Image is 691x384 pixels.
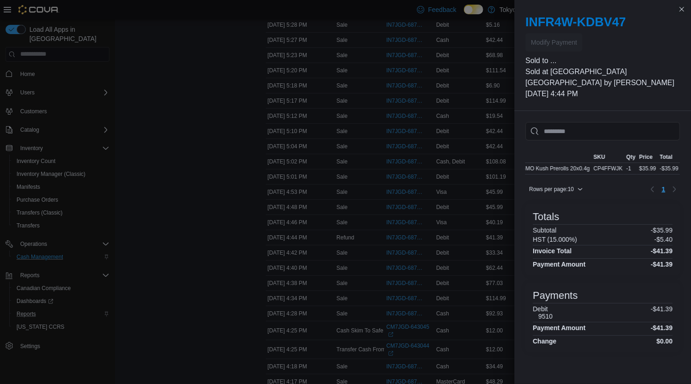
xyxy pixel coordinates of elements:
button: Modify Payment [525,33,582,52]
button: Next page [669,184,680,195]
div: -1 [624,163,637,174]
span: Rows per page : 10 [529,186,574,193]
h4: Invoice Total [533,247,572,255]
div: $35.99 [637,163,658,174]
p: [DATE] 4:44 PM [525,88,680,99]
span: 1 [662,185,665,194]
p: -$41.39 [651,305,673,320]
div: -$35.99 [658,163,680,174]
h4: -$41.39 [651,247,673,255]
span: Modify Payment [531,38,577,47]
span: SKU [594,153,605,161]
button: SKU [592,151,624,163]
h6: 9510 [538,313,553,320]
button: Qty [624,151,637,163]
span: Total [660,153,673,161]
h6: Debit [533,305,553,313]
button: Price [637,151,658,163]
div: Big Bag O Buds Joints GMO Kush Prerolls 20x0.4g [464,165,590,172]
h2: INFR4W-KDBV47 [525,15,680,29]
input: This is a search bar. As you type, the results lower in the page will automatically filter. [525,122,680,140]
span: CP4FFWJK [594,165,622,172]
nav: Pagination for table: MemoryTable from EuiInMemoryTable [647,182,680,197]
h6: HST (15.000%) [533,236,577,243]
button: Total [658,151,680,163]
button: Page 1 of 1 [658,182,669,197]
h6: Subtotal [533,227,556,234]
h4: -$41.39 [651,261,673,268]
p: Sold to ... [525,55,680,66]
span: Price [639,153,652,161]
h4: $0.00 [657,337,673,345]
h4: -$41.39 [651,324,673,332]
h3: Payments [533,290,578,301]
button: Rows per page:10 [525,184,587,195]
p: Sold at [GEOGRAPHIC_DATA] [GEOGRAPHIC_DATA] by [PERSON_NAME] [525,66,680,88]
button: Close this dialog [676,4,687,15]
h3: Totals [533,211,559,222]
button: Previous page [647,184,658,195]
h4: Payment Amount [533,261,586,268]
span: Qty [626,153,635,161]
p: -$35.99 [651,227,673,234]
p: -$5.40 [654,236,673,243]
h4: Change [533,337,556,345]
ul: Pagination for table: MemoryTable from EuiInMemoryTable [658,182,669,197]
h4: Payment Amount [533,324,586,332]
